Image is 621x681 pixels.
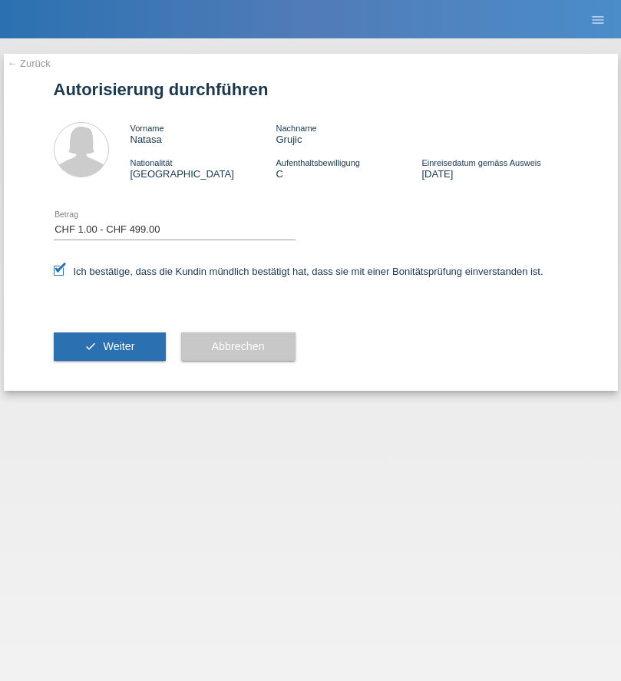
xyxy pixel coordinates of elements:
span: Weiter [103,340,134,352]
a: menu [583,15,613,24]
span: Einreisedatum gemäss Ausweis [421,158,540,167]
span: Abbrechen [212,340,265,352]
button: Abbrechen [181,332,296,362]
h1: Autorisierung durchführen [54,80,568,99]
button: check Weiter [54,332,166,362]
div: Natasa [130,122,276,145]
span: Aufenthaltsbewilligung [276,158,359,167]
span: Nationalität [130,158,173,167]
div: Grujic [276,122,421,145]
label: Ich bestätige, dass die Kundin mündlich bestätigt hat, dass sie mit einer Bonitätsprüfung einvers... [54,266,543,277]
div: [DATE] [421,157,567,180]
div: C [276,157,421,180]
span: Vorname [130,124,164,133]
i: check [84,340,97,352]
div: [GEOGRAPHIC_DATA] [130,157,276,180]
i: menu [590,12,606,28]
a: ← Zurück [8,58,51,69]
span: Nachname [276,124,316,133]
